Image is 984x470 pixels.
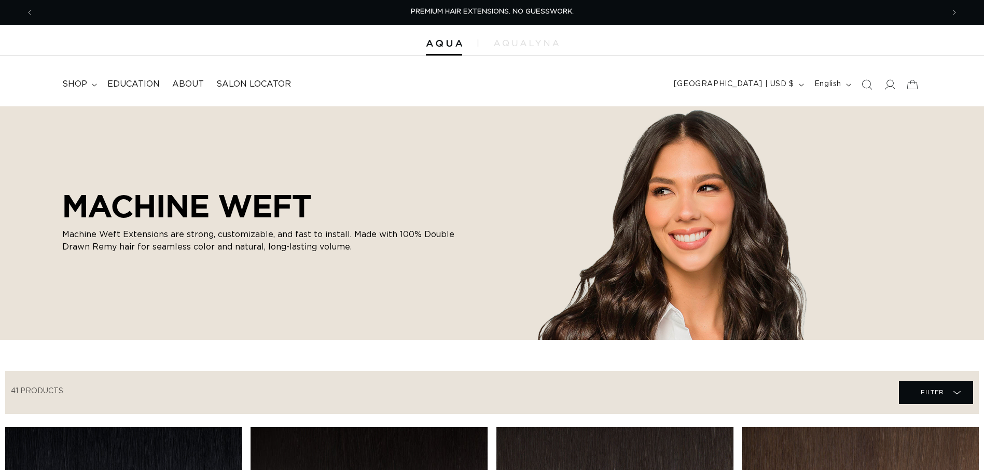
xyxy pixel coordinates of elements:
[808,75,855,94] button: English
[62,188,456,224] h2: MACHINE WEFT
[411,8,574,15] span: PREMIUM HAIR EXTENSIONS. NO GUESSWORK.
[943,3,966,22] button: Next announcement
[56,73,101,96] summary: shop
[855,73,878,96] summary: Search
[166,73,210,96] a: About
[494,40,559,46] img: aqualyna.com
[426,40,462,47] img: Aqua Hair Extensions
[62,228,456,253] p: Machine Weft Extensions are strong, customizable, and fast to install. Made with 100% Double Draw...
[668,75,808,94] button: [GEOGRAPHIC_DATA] | USD $
[921,382,944,402] span: Filter
[814,79,841,90] span: English
[899,381,973,404] summary: Filter
[172,79,204,90] span: About
[210,73,297,96] a: Salon Locator
[216,79,291,90] span: Salon Locator
[62,79,87,90] span: shop
[101,73,166,96] a: Education
[18,3,41,22] button: Previous announcement
[11,388,63,395] span: 41 products
[674,79,794,90] span: [GEOGRAPHIC_DATA] | USD $
[107,79,160,90] span: Education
